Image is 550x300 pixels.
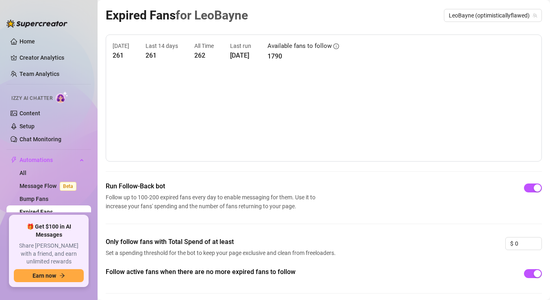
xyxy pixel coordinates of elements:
span: LeoBayne (optimisticallyflawed) [449,9,537,22]
article: 1790 [267,51,339,61]
article: [DATE] [113,41,129,50]
span: team [533,13,537,18]
a: Content [20,110,40,117]
span: for LeoBayne [176,8,248,22]
button: Earn nowarrow-right [14,269,84,282]
article: Available fans to follow [267,41,332,51]
span: Only follow fans with Total Spend of at least [106,237,338,247]
a: Expired Fans [20,209,53,215]
span: Beta [60,182,76,191]
article: [DATE] [230,50,251,60]
a: Setup [20,123,35,129]
a: All [20,170,26,176]
a: Creator Analytics [20,51,85,64]
a: Chat Monitoring [20,136,61,142]
span: Izzy AI Chatter [11,95,52,102]
span: Share [PERSON_NAME] with a friend, and earn unlimited rewards [14,242,84,266]
img: logo-BBDzfeDw.svg [7,19,67,28]
span: thunderbolt [11,157,17,163]
span: info-circle [333,43,339,49]
article: 261 [113,50,129,60]
article: All Time [194,41,214,50]
article: Last 14 days [146,41,178,50]
span: Set a spending threshold for the bot to keep your page exclusive and clean from freeloaders. [106,248,338,257]
img: AI Chatter [56,91,68,103]
article: Expired Fans [106,6,248,25]
span: arrow-right [59,273,65,278]
a: Home [20,38,35,45]
span: 🎁 Get $100 in AI Messages [14,223,84,239]
span: Earn now [33,272,56,279]
a: Team Analytics [20,71,59,77]
article: Last run [230,41,251,50]
iframe: Intercom live chat [522,272,542,292]
span: Run Follow-Back bot [106,181,319,191]
article: 262 [194,50,214,60]
span: Automations [20,153,77,166]
input: 0.00 [515,237,541,250]
span: Follow up to 100-200 expired fans every day to enable messaging for them. Use it to increase your... [106,193,319,211]
span: Follow active fans when there are no more expired fans to follow [106,267,338,277]
article: 261 [146,50,178,60]
a: Message FlowBeta [20,183,80,189]
a: Bump Fans [20,196,48,202]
